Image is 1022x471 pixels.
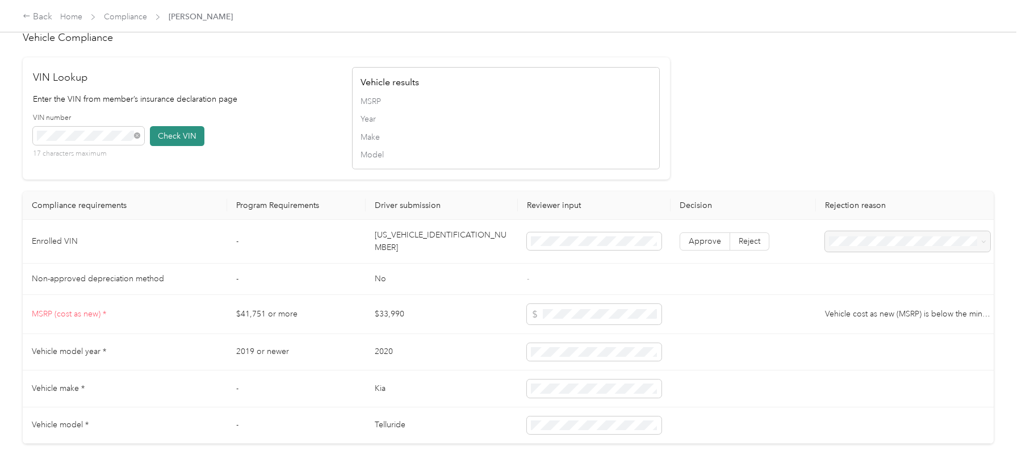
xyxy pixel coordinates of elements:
td: 2020 [366,334,518,371]
th: Compliance requirements [23,191,227,220]
p: 17 characters maximum [33,149,144,159]
td: $41,751 or more [227,295,366,334]
td: Vehicle model * [23,407,227,444]
span: [PERSON_NAME] [169,11,233,23]
span: Vehicle model year * [32,347,106,356]
td: - [227,220,366,264]
h2: Vehicle Compliance [23,30,994,45]
td: Telluride [366,407,518,444]
td: [US_VEHICLE_IDENTIFICATION_NUMBER] [366,220,518,264]
td: 2019 or newer [227,334,366,371]
span: MSRP [361,95,651,107]
span: Vehicle model * [32,420,89,430]
button: Check VIN [150,126,204,146]
span: Enrolled VIN [32,236,78,246]
th: Program Requirements [227,191,366,220]
span: Vehicle make * [32,384,85,393]
span: - [527,274,529,284]
td: No [366,264,518,295]
span: Approve [689,236,721,246]
td: Vehicle make * [23,370,227,407]
span: Model [361,149,651,161]
th: Reviewer input [518,191,670,220]
th: Driver submission [366,191,518,220]
td: Vehicle model year * [23,334,227,371]
span: Year [361,113,651,125]
h2: VIN Lookup [33,70,341,85]
td: Non-approved depreciation method [23,264,227,295]
td: MSRP (cost as new) * [23,295,227,334]
th: Rejection reason [816,191,999,220]
span: Make [361,131,651,143]
td: - [227,264,366,295]
th: Decision [671,191,816,220]
a: Compliance [104,12,147,22]
h4: Vehicle results [361,76,651,89]
td: $33,990 [366,295,518,334]
a: Home [60,12,82,22]
td: Kia [366,370,518,407]
p: Vehicle cost as new (MSRP) is below the minimum value requirement [825,308,990,320]
label: VIN number [33,113,144,123]
div: Back [23,10,52,24]
span: Non-approved depreciation method [32,274,164,284]
td: - [227,407,366,444]
iframe: Everlance-gr Chat Button Frame [958,407,1022,471]
span: MSRP (cost as new) * [32,309,106,319]
td: Enrolled VIN [23,220,227,264]
td: - [227,370,366,407]
span: Reject [739,236,760,246]
p: Enter the VIN from member’s insurance declaration page [33,93,341,105]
